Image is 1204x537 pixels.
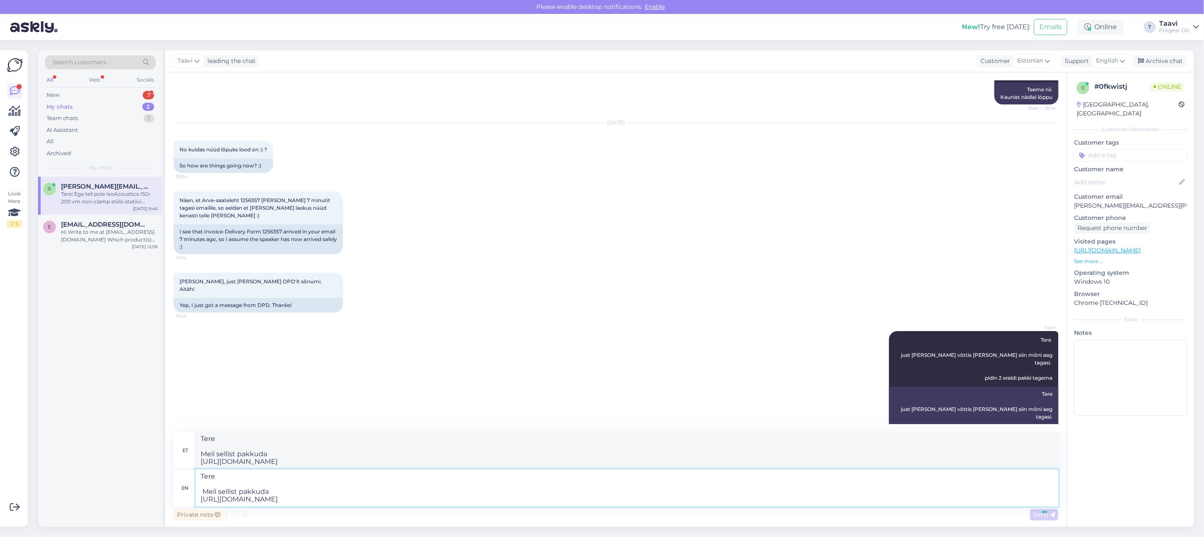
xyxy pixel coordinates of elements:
span: Search customers [52,58,106,67]
p: [PERSON_NAME][EMAIL_ADDRESS][PERSON_NAME][DOMAIN_NAME] [1074,201,1187,210]
div: Yep, I just got a message from DPD. Thanks! [174,298,343,312]
div: Archived [47,149,71,158]
div: Archive chat [1133,55,1186,67]
div: 3 [143,91,154,99]
span: Seen ✓ 16:44 [1024,105,1056,111]
p: Customer phone [1074,214,1187,222]
span: [PERSON_NAME], just [PERSON_NAME] DPD'lt sõnumi. Aitäh! [179,278,323,292]
span: Estonian [1017,56,1043,66]
p: Notes [1074,329,1187,337]
span: Taavi [1024,324,1056,331]
p: Windows 10 [1074,277,1187,286]
input: Add name [1074,178,1177,187]
div: 1 [144,114,154,123]
div: Online [1077,19,1124,35]
div: Hi Write to me at [EMAIL_ADDRESS][DOMAIN_NAME] Which product(s) do you want and send me a picture... [61,228,157,244]
div: All [47,137,54,146]
div: Progear OÜ [1159,27,1190,34]
div: Customer [977,57,1010,66]
div: I see that Invoice-Delivery Form 1256357 arrived in your email 7 minutes ago, so I assume the spe... [174,225,343,254]
span: Näen, et Arve-saateleht 1256357 [PERSON_NAME] 7 minutit tagasi emailile, so eeldan et [PERSON_NAM... [179,197,331,219]
span: 15:24 [176,313,208,319]
div: Taavi [1159,20,1190,27]
div: 1 / 3 [7,220,22,228]
div: Extra [1074,316,1187,323]
div: Tere just [PERSON_NAME] võttis [PERSON_NAME] siin mõni aeg tagasi. pidin 2 eraldi pakki tegema [889,387,1058,439]
div: Team chats [47,114,78,123]
div: [GEOGRAPHIC_DATA], [GEOGRAPHIC_DATA] [1077,100,1179,118]
div: Teeme nii. Kaunist nädlal löppu [994,82,1058,104]
div: Web [88,74,102,85]
div: Tere! Ega teil pole IsoAcoustics ISO-200 vm non-clamp stiilis statiivi kõlaritele, mis sobituks l... [61,190,157,205]
span: egorelectionaire@gmail.com [61,221,149,228]
div: [DATE] 9:46 [133,205,157,212]
div: # 0fkwistj [1094,82,1150,92]
div: Look Here [7,190,22,228]
button: Emails [1034,19,1067,35]
span: rene.rumberg@gmail.com [61,183,149,190]
a: [URL][DOMAIN_NAME] [1074,247,1140,254]
span: English [1096,56,1118,66]
span: e [48,224,51,230]
div: AI Assistant [47,126,78,134]
div: Request phone number [1074,222,1151,234]
span: Enable [643,3,668,11]
span: Online [1150,82,1185,91]
div: Socials [135,74,156,85]
span: 10:34 [176,173,208,180]
p: Chrome [TECHNICAL_ID] [1074,299,1187,307]
p: Customer name [1074,165,1187,174]
span: No kuidas nüüd lõpuks lood on :) ? [179,146,267,153]
div: [DATE] [174,119,1058,126]
input: Add a tag [1074,149,1187,162]
b: New! [962,23,980,31]
div: leading the chat [204,57,256,66]
span: Taavi [177,56,193,66]
p: See more ... [1074,258,1187,265]
img: Askly Logo [7,57,23,73]
div: New [47,91,59,99]
div: [DATE] 12:58 [132,244,157,250]
p: Customer tags [1074,138,1187,147]
div: So how are things going now? :) [174,159,273,173]
div: All [45,74,55,85]
a: TaaviProgear OÜ [1159,20,1199,34]
div: T [1144,21,1156,33]
div: Customer information [1074,126,1187,133]
p: Customer email [1074,192,1187,201]
span: r [48,186,52,192]
p: Browser [1074,290,1187,299]
div: 2 [142,103,154,111]
div: Support [1061,57,1089,66]
div: Try free [DATE]: [962,22,1030,32]
p: Operating system [1074,268,1187,277]
span: My chats [89,164,112,172]
span: 0 [1081,85,1085,91]
p: Visited pages [1074,237,1187,246]
div: My chats [47,103,73,111]
span: 14:14 [176,255,208,261]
